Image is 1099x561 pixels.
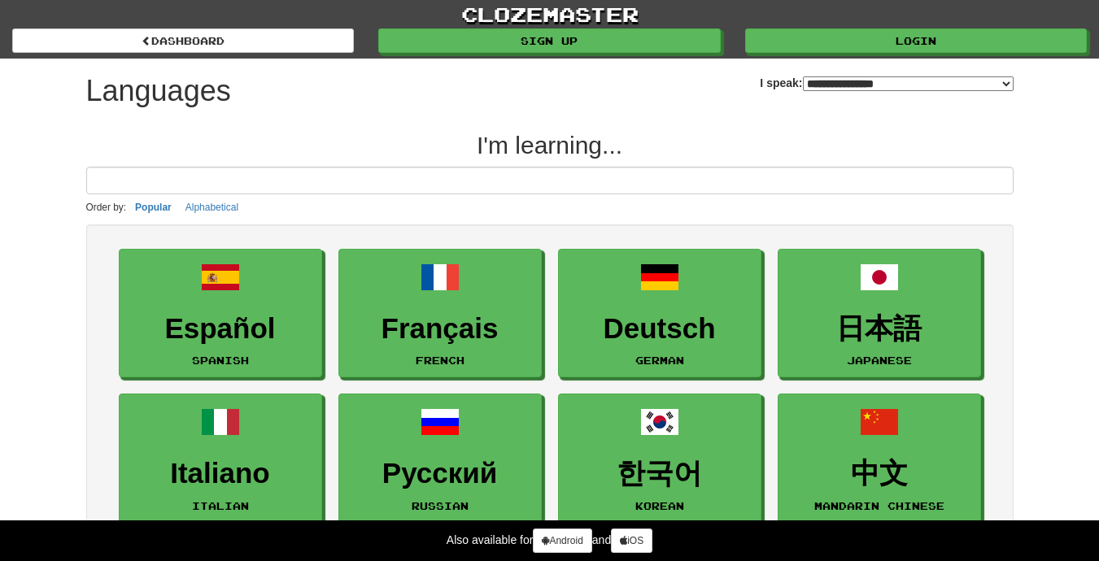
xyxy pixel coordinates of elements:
[347,313,533,345] h3: Français
[119,249,322,378] a: EspañolSpanish
[745,28,1087,53] a: Login
[119,394,322,523] a: ItalianoItalian
[803,76,1014,91] select: I speak:
[635,500,684,511] small: Korean
[128,313,313,345] h3: Español
[416,354,464,366] small: French
[847,354,912,366] small: Japanese
[787,313,972,345] h3: 日本語
[338,394,542,523] a: РусскийRussian
[611,528,652,553] a: iOS
[192,354,249,366] small: Spanish
[192,500,249,511] small: Italian
[347,458,533,489] h3: Русский
[533,528,591,553] a: Android
[378,28,720,53] a: Sign up
[558,249,761,378] a: DeutschGerman
[86,202,127,213] small: Order by:
[787,458,972,489] h3: 中文
[12,28,354,53] a: dashboard
[635,354,684,366] small: German
[86,75,231,107] h1: Languages
[778,249,981,378] a: 日本語Japanese
[86,132,1014,159] h2: I'm learning...
[128,458,313,489] h3: Italiano
[778,394,981,523] a: 中文Mandarin Chinese
[567,313,752,345] h3: Deutsch
[338,249,542,378] a: FrançaisFrench
[567,458,752,489] h3: 한국어
[760,75,1013,91] label: I speak:
[181,198,243,216] button: Alphabetical
[412,500,469,511] small: Russian
[130,198,177,216] button: Popular
[558,394,761,523] a: 한국어Korean
[814,500,944,511] small: Mandarin Chinese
